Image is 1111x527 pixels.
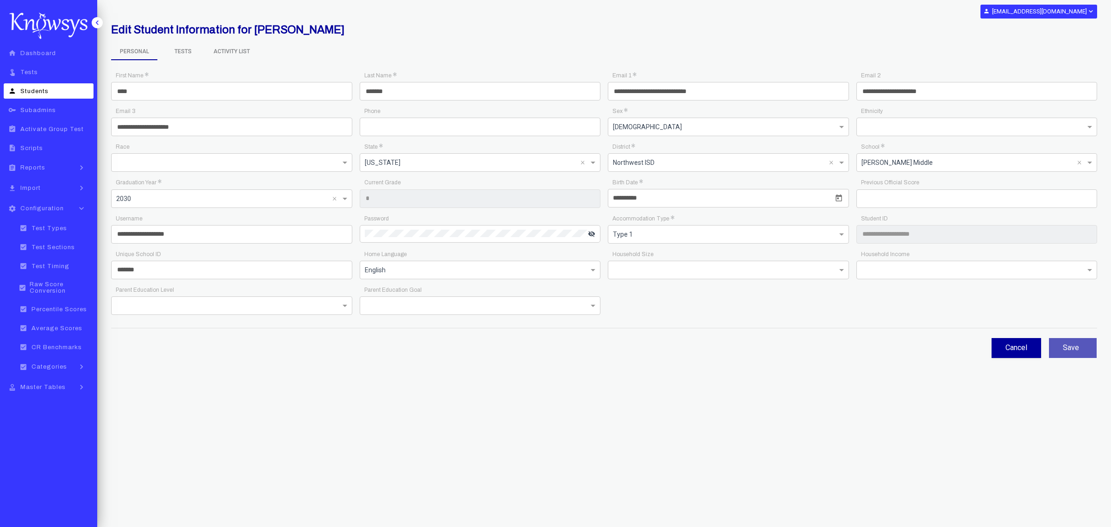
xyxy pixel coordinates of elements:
[612,179,643,186] app-required-indication: Birth Date
[364,144,382,150] app-required-indication: State
[364,287,422,293] app-required-indication: Parent Education Goal
[20,145,43,151] span: Scripts
[1087,7,1094,15] i: expand_more
[983,8,990,14] i: person
[6,144,18,152] i: description
[18,243,29,251] i: check_box
[6,49,18,57] i: home
[588,230,595,238] i: visibility_off
[6,106,18,114] i: key
[116,179,161,186] app-required-indication: Graduation Year
[30,281,91,294] span: Raw Score Conversion
[31,263,69,270] span: Test Timing
[20,185,41,191] span: Import
[332,193,340,204] span: Clear all
[20,126,84,132] span: Activate Group Test
[861,108,883,114] app-required-indication: Ethnicity
[861,72,881,79] app-required-indication: Email 2
[116,287,174,293] app-required-indication: Parent Education Level
[75,383,88,392] i: keyboard_arrow_right
[160,44,206,59] span: Tests
[31,244,75,251] span: Test Sections
[6,205,18,213] i: settings
[18,305,29,313] i: check_box
[208,44,255,59] span: Activity List
[612,215,674,222] app-required-indication: Accommodation Type
[861,144,884,150] app-required-indication: School
[18,284,27,292] i: check_box
[6,87,18,95] i: person
[116,72,148,79] app-required-indication: First Name
[1077,157,1085,168] span: Clear all
[364,215,389,222] app-required-indication: Password
[116,251,161,257] app-required-indication: Unique School ID
[116,215,143,222] app-required-indication: Username
[6,383,18,391] i: approval
[75,183,88,193] i: keyboard_arrow_right
[116,108,136,114] app-required-indication: Email 3
[364,179,401,186] app-required-indication: Current Grade
[580,157,588,168] span: Clear all
[18,343,29,351] i: check_box
[31,344,82,351] span: CR Benchmarks
[18,262,29,270] i: check_box
[20,88,49,94] span: Students
[31,325,82,332] span: Average Scores
[6,184,18,192] i: file_download
[992,8,1087,15] b: [EMAIL_ADDRESS][DOMAIN_NAME]
[116,144,130,150] app-required-indication: Race
[31,364,67,370] span: Categories
[364,108,381,114] app-required-indication: Phone
[20,69,38,75] span: Tests
[364,251,407,257] app-required-indication: Home Language
[833,193,844,204] button: Open calendar
[6,125,18,133] i: assignment_turned_in
[93,18,102,27] i: keyboard_arrow_left
[365,230,588,237] input: Password
[364,72,396,79] app-required-indication: Last Name
[20,384,66,390] span: Master Tables
[20,164,45,171] span: Reports
[612,108,627,114] app-required-indication: Sex
[861,179,919,186] app-required-indication: Previous Official Score
[20,50,56,56] span: Dashboard
[31,306,87,313] span: Percentile Scores
[111,23,764,36] h2: Edit Student Information for [PERSON_NAME]
[20,205,64,212] span: Configuration
[75,204,88,213] i: keyboard_arrow_down
[612,144,635,150] app-required-indication: District
[861,215,888,222] app-required-indication: Student ID
[18,363,29,371] i: check_box
[612,251,654,257] app-required-indication: Household Size
[6,68,18,76] i: touch_app
[861,251,910,257] app-required-indication: Household Income
[31,225,67,232] span: Test Types
[18,324,29,332] i: check_box
[992,338,1041,358] button: Cancel
[111,44,157,60] span: Personal
[612,72,636,79] app-required-indication: Email 1
[75,362,88,371] i: keyboard_arrow_right
[829,157,837,168] span: Clear all
[18,224,29,232] i: check_box
[6,164,18,172] i: assignment
[75,163,88,172] i: keyboard_arrow_right
[20,107,56,113] span: Subadmins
